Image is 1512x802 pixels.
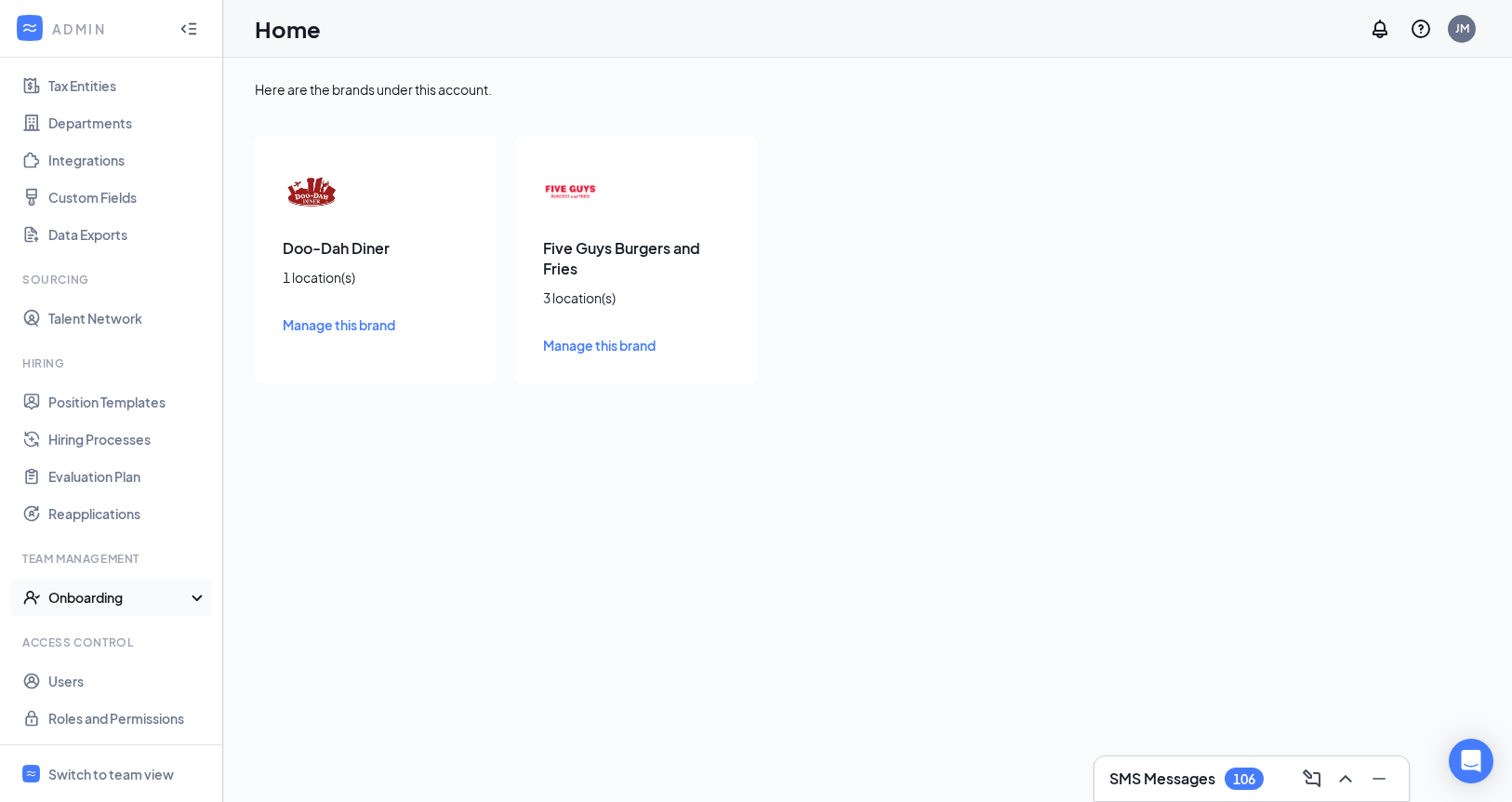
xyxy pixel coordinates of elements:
h3: SMS Messages [1109,769,1215,789]
a: Hiring Processes [48,421,207,458]
span: Manage this brand [283,316,395,333]
h3: Doo-Dah Diner [283,238,469,259]
div: Open Intercom Messenger [1449,739,1493,783]
h1: Home [255,13,321,45]
svg: QuestionInfo [1410,18,1432,40]
h3: Five Guys Burgers and Fries [543,238,729,279]
svg: UserCheck [22,588,41,607]
a: Position Templates [48,383,207,421]
a: Roles and Permissions [48,700,207,737]
button: Minimize [1364,764,1394,794]
div: 3 location(s) [543,288,729,307]
span: Manage this brand [543,337,656,354]
svg: ComposeMessage [1301,768,1323,790]
svg: Collapse [179,20,198,38]
a: Reapplications [48,495,207,532]
button: ChevronUp [1331,764,1360,794]
a: Users [48,662,207,700]
div: 1 location(s) [283,268,469,287]
img: Five Guys Burgers and Fries logo [543,164,599,220]
div: JM [1455,20,1469,36]
div: Team Management [22,551,204,567]
svg: ChevronUp [1334,768,1357,790]
a: Departments [48,104,207,141]
div: Access control [22,635,204,650]
div: ADMIN [52,20,163,38]
a: Manage this brand [283,314,469,335]
div: 106 [1233,771,1255,787]
div: Hiring [22,355,204,371]
a: Evaluation Plan [48,458,207,495]
a: Integrations [48,141,207,179]
img: Doo-Dah Diner logo [283,164,338,220]
svg: Minimize [1368,768,1390,790]
svg: WorkstreamLogo [20,19,39,37]
a: Custom Fields [48,179,207,216]
svg: WorkstreamLogo [25,768,37,780]
svg: Notifications [1369,18,1391,40]
div: Onboarding [48,588,192,607]
a: Data Exports [48,216,207,253]
a: Talent Network [48,300,207,337]
div: Here are the brands under this account. [255,80,1480,99]
a: Tax Entities [48,67,207,104]
div: Switch to team view [48,765,174,783]
button: ComposeMessage [1297,764,1327,794]
div: Sourcing [22,272,204,287]
a: Manage this brand [543,335,729,355]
